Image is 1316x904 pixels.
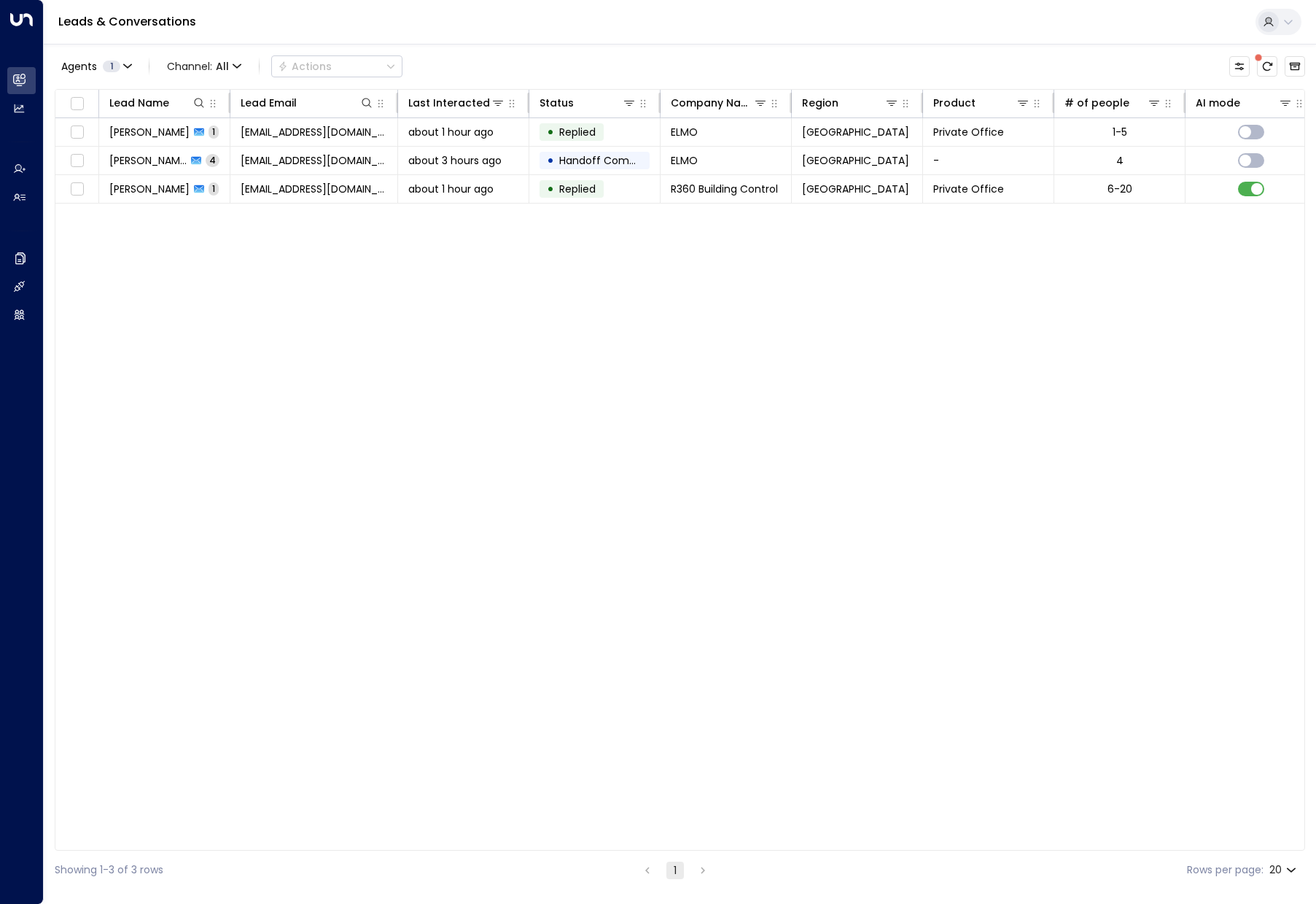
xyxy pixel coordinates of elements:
[216,61,229,72] span: All
[55,862,163,878] div: Showing 1-3 of 3 rows
[278,60,332,73] div: Actions
[547,120,554,144] div: •
[161,56,247,77] span: Channel:
[61,61,97,72] span: Agents
[638,861,712,879] nav: pagination navigation
[241,94,297,112] div: Lead Email
[671,125,698,139] span: ELMO
[408,153,502,168] span: about 3 hours ago
[55,56,137,77] button: Agents1
[271,55,402,77] button: Actions
[68,152,86,170] span: Toggle select row
[109,94,169,112] div: Lead Name
[209,125,219,138] span: 1
[540,94,636,112] div: Status
[547,177,554,201] div: •
[666,862,684,879] button: page 1
[109,125,190,139] span: Emma Chandler
[802,125,909,139] span: London
[408,94,505,112] div: Last Interacted
[68,123,86,142] span: Toggle select row
[1196,94,1240,112] div: AI mode
[671,94,753,112] div: Company Name
[241,153,387,168] span: emma.chandler95@outlook.com
[109,182,190,196] span: Martin Smith
[933,94,1030,112] div: Product
[408,182,494,196] span: about 1 hour ago
[559,125,596,139] span: Replied
[68,95,86,113] span: Toggle select all
[408,125,494,139] span: about 1 hour ago
[671,153,698,168] span: ELMO
[540,94,574,112] div: Status
[58,13,196,30] a: Leads & Conversations
[1064,94,1161,112] div: # of people
[209,182,219,195] span: 1
[1116,153,1124,168] div: 4
[68,180,86,198] span: Toggle select row
[559,182,596,196] span: Replied
[933,125,1004,139] span: Private Office
[109,153,187,168] span: Emma Chandler
[1257,56,1277,77] span: There are new threads available. Refresh the grid to view the latest updates.
[241,125,387,139] span: emma.chandler95@outlook.com
[241,182,387,196] span: martinsmith@r360group.com
[802,94,899,112] div: Region
[109,94,206,112] div: Lead Name
[671,94,768,112] div: Company Name
[559,153,662,168] span: Handoff Completed
[1113,125,1127,139] div: 1-5
[923,147,1054,174] td: -
[802,153,909,168] span: London
[408,94,490,112] div: Last Interacted
[1229,56,1250,77] button: Customize
[161,56,247,77] button: Channel:All
[271,55,402,77] div: Button group with a nested menu
[1285,56,1305,77] button: Archived Leads
[802,182,909,196] span: London
[103,61,120,72] span: 1
[547,148,554,173] div: •
[1187,862,1264,878] label: Rows per page:
[802,94,838,112] div: Region
[933,182,1004,196] span: Private Office
[671,182,778,196] span: R360 Building Control
[1064,94,1129,112] div: # of people
[241,94,374,112] div: Lead Email
[1196,94,1293,112] div: AI mode
[1269,859,1299,881] div: 20
[933,94,976,112] div: Product
[206,154,219,166] span: 4
[1107,182,1132,196] div: 6-20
